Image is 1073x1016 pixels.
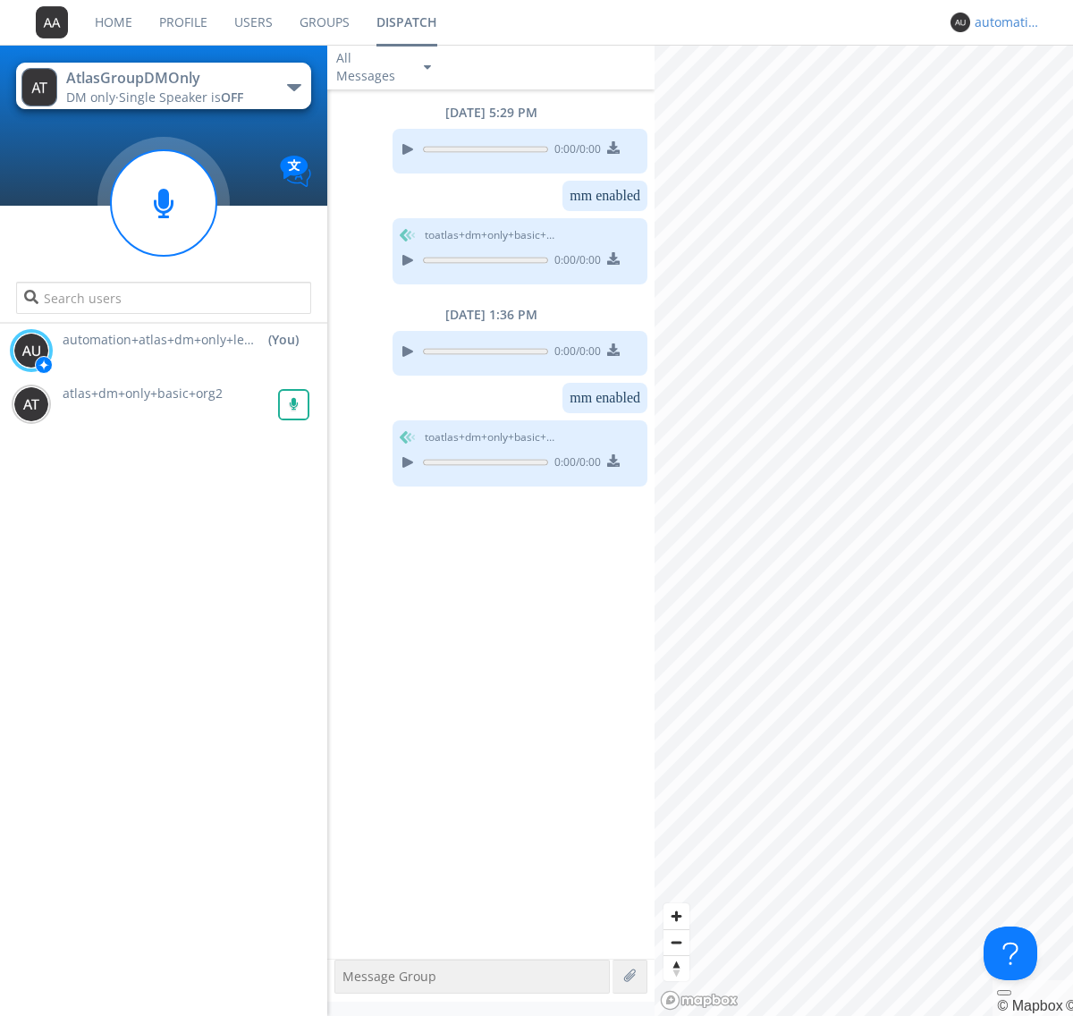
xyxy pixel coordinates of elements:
[660,990,739,1011] a: Mapbox logo
[975,13,1042,31] div: automation+atlas+dm+only+lead+org2
[63,331,259,349] span: automation+atlas+dm+only+lead+org2
[607,343,620,356] img: download media button
[548,252,601,272] span: 0:00 / 0:00
[336,49,408,85] div: All Messages
[63,385,223,402] span: atlas+dm+only+basic+org2
[663,903,689,929] button: Zoom in
[425,429,559,445] span: to atlas+dm+only+basic+org2
[16,63,310,109] button: AtlasGroupDMOnlyDM only·Single Speaker isOFF
[221,89,243,106] span: OFF
[280,156,311,187] img: Translation enabled
[984,927,1037,980] iframe: Toggle Customer Support
[327,104,655,122] div: [DATE] 5:29 PM
[548,141,601,161] span: 0:00 / 0:00
[997,990,1011,995] button: Toggle attribution
[663,929,689,955] button: Zoom out
[66,68,267,89] div: AtlasGroupDMOnly
[570,188,640,204] dc-p: mm enabled
[570,390,640,406] dc-p: mm enabled
[36,6,68,38] img: 373638.png
[663,956,689,981] span: Reset bearing to north
[425,227,559,243] span: to atlas+dm+only+basic+org2
[268,331,299,349] div: (You)
[424,65,431,70] img: caret-down-sm.svg
[950,13,970,32] img: 373638.png
[21,68,57,106] img: 373638.png
[548,454,601,474] span: 0:00 / 0:00
[607,252,620,265] img: download media button
[663,955,689,981] button: Reset bearing to north
[607,454,620,467] img: download media button
[13,386,49,422] img: 373638.png
[327,306,655,324] div: [DATE] 1:36 PM
[16,282,310,314] input: Search users
[13,333,49,368] img: 373638.png
[663,930,689,955] span: Zoom out
[548,343,601,363] span: 0:00 / 0:00
[997,998,1062,1013] a: Mapbox
[607,141,620,154] img: download media button
[66,89,267,106] div: DM only ·
[119,89,243,106] span: Single Speaker is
